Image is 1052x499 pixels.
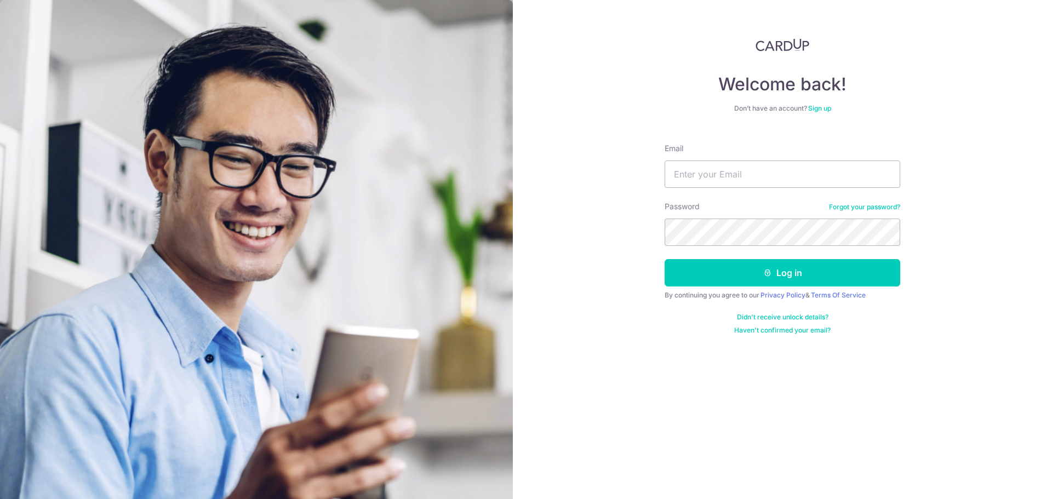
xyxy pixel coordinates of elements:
[665,143,683,154] label: Email
[665,160,900,188] input: Enter your Email
[737,313,828,322] a: Didn't receive unlock details?
[665,201,700,212] label: Password
[734,326,831,335] a: Haven't confirmed your email?
[665,291,900,300] div: By continuing you agree to our &
[665,259,900,286] button: Log in
[829,203,900,211] a: Forgot your password?
[665,73,900,95] h4: Welcome back!
[665,104,900,113] div: Don’t have an account?
[756,38,809,51] img: CardUp Logo
[811,291,866,299] a: Terms Of Service
[808,104,831,112] a: Sign up
[761,291,805,299] a: Privacy Policy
